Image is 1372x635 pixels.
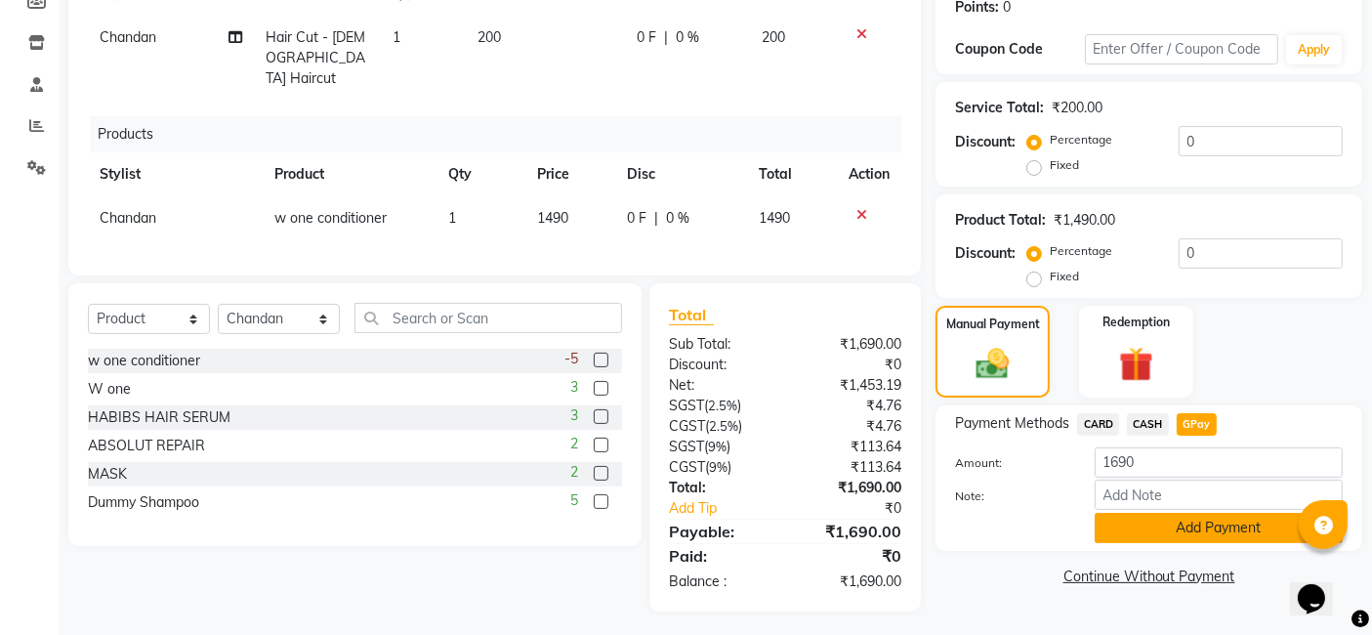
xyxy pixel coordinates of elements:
span: 0 F [627,208,646,229]
div: ₹1,690.00 [785,478,916,498]
div: ₹0 [785,355,916,375]
label: Fixed [1050,156,1079,174]
span: 1 [393,28,400,46]
div: Product Total: [955,210,1046,231]
div: Discount: [955,132,1016,152]
div: Balance : [654,571,785,592]
span: 2 [570,434,578,454]
span: w one conditioner [274,209,387,227]
div: ABSOLUT REPAIR [88,436,205,456]
div: Sub Total: [654,334,785,355]
img: _gift.svg [1108,343,1164,386]
div: Service Total: [955,98,1044,118]
div: Products [90,116,916,152]
label: Amount: [940,454,1079,472]
div: Discount: [955,243,1016,264]
div: ₹1,453.19 [785,375,916,396]
th: Total [747,152,838,196]
div: ( ) [654,416,785,437]
div: Dummy Shampoo [88,492,199,513]
span: 9% [709,459,728,475]
label: Fixed [1050,268,1079,285]
div: MASK [88,464,127,485]
span: Chandan [100,209,156,227]
input: Amount [1095,447,1343,478]
th: Stylist [88,152,263,196]
div: ₹200.00 [1052,98,1102,118]
span: CARD [1077,413,1119,436]
span: SGST [669,438,704,455]
div: ₹1,690.00 [785,334,916,355]
span: 200 [478,28,501,46]
span: 3 [570,405,578,426]
span: CASH [1127,413,1169,436]
span: CGST [669,458,705,476]
div: ( ) [654,396,785,416]
th: Qty [437,152,525,196]
span: 1490 [537,209,568,227]
span: Hair Cut - [DEMOGRAPHIC_DATA] Haircut [266,28,365,87]
input: Add Note [1095,480,1343,510]
span: Payment Methods [955,413,1069,434]
div: Coupon Code [955,39,1084,60]
div: ( ) [654,437,785,457]
span: 1 [448,209,456,227]
th: Disc [615,152,747,196]
span: 0 F [637,27,656,48]
span: 2.5% [708,398,737,413]
label: Percentage [1050,131,1112,148]
th: Product [263,152,437,196]
span: 0 % [666,208,689,229]
img: _cash.svg [966,345,1019,383]
span: Total [669,305,714,325]
div: ( ) [654,457,785,478]
span: 2 [570,462,578,483]
div: Total: [654,478,785,498]
a: Continue Without Payment [939,567,1358,587]
span: 5 [570,490,578,511]
div: Payable: [654,520,785,543]
div: ₹4.76 [785,416,916,437]
div: ₹4.76 [785,396,916,416]
div: w one conditioner [88,351,200,371]
span: 1490 [759,209,790,227]
label: Manual Payment [946,316,1040,333]
a: Add Tip [654,498,807,519]
span: | [664,27,668,48]
div: ₹1,690.00 [785,571,916,592]
span: SGST [669,397,704,414]
div: Paid: [654,544,785,568]
div: ₹113.64 [785,437,916,457]
th: Action [837,152,901,196]
th: Price [525,152,615,196]
input: Search or Scan [354,303,622,333]
span: -5 [564,349,578,369]
label: Redemption [1102,314,1170,331]
div: ₹0 [785,544,916,568]
div: ₹0 [808,498,917,519]
span: Chandan [100,28,156,46]
div: ₹1,490.00 [1054,210,1115,231]
div: W one [88,379,131,400]
span: 0 % [676,27,699,48]
div: ₹113.64 [785,457,916,478]
span: 9% [708,439,727,454]
button: Add Payment [1095,513,1343,543]
span: CGST [669,417,705,435]
label: Percentage [1050,242,1112,260]
span: 2.5% [709,418,738,434]
input: Enter Offer / Coupon Code [1085,34,1278,64]
div: Net: [654,375,785,396]
button: Apply [1286,35,1342,64]
span: | [654,208,658,229]
iframe: chat widget [1290,557,1352,615]
div: Discount: [654,355,785,375]
label: Note: [940,487,1079,505]
span: GPay [1177,413,1217,436]
span: 3 [570,377,578,398]
div: HABIBS HAIR SERUM [88,407,230,428]
div: ₹1,690.00 [785,520,916,543]
span: 200 [762,28,785,46]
